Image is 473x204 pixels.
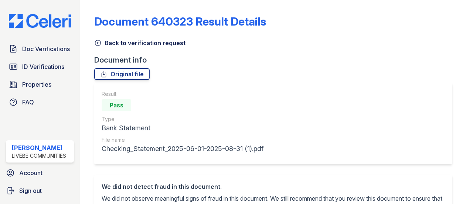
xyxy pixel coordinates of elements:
[3,14,77,28] img: CE_Logo_Blue-a8612792a0a2168367f1c8372b55b34899dd931a85d93a1a3d3e32e68fde9ad4.png
[22,62,64,71] span: ID Verifications
[102,116,263,123] div: Type
[94,39,186,47] a: Back to verification request
[22,44,70,53] span: Doc Verifications
[102,144,263,154] div: Checking_Statement_2025-06-01-2025-08-31 (1).pdf
[22,80,51,89] span: Properties
[6,95,74,110] a: FAQ
[6,41,74,56] a: Doc Verifications
[12,143,66,152] div: [PERSON_NAME]
[6,59,74,74] a: ID Verifications
[102,123,263,133] div: Bank Statement
[102,90,263,98] div: Result
[94,15,266,28] a: Document 640323 Result Details
[102,182,445,191] div: We did not detect fraud in this document.
[102,99,131,111] div: Pass
[94,55,458,65] div: Document info
[19,168,42,177] span: Account
[12,152,66,160] div: LiveBe Communities
[94,68,150,80] a: Original file
[3,165,77,180] a: Account
[3,183,77,198] a: Sign out
[6,77,74,92] a: Properties
[19,186,42,195] span: Sign out
[22,98,34,107] span: FAQ
[442,174,466,197] iframe: chat widget
[102,136,263,144] div: File name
